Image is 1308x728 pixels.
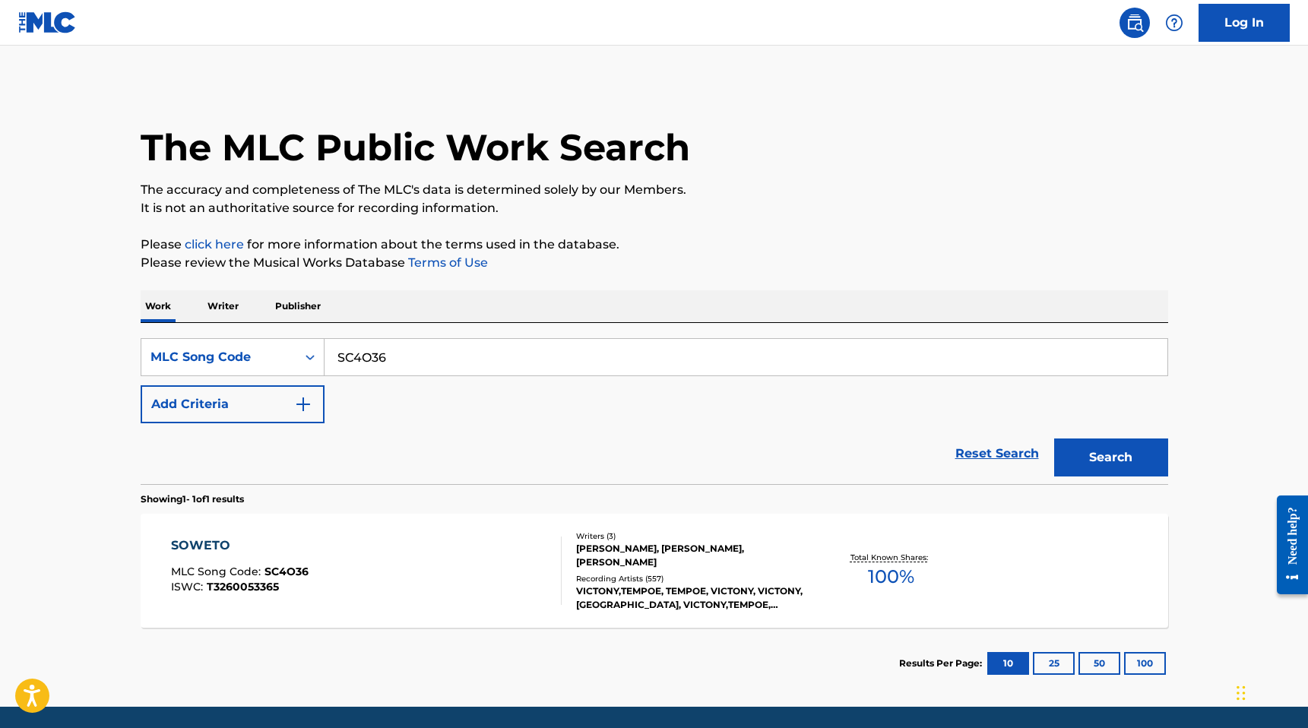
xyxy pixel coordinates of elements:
[141,254,1168,272] p: Please review the Musical Works Database
[1199,4,1290,42] a: Log In
[1033,652,1075,675] button: 25
[141,492,244,506] p: Showing 1 - 1 of 1 results
[171,537,309,555] div: SOWETO
[1054,438,1168,476] button: Search
[1237,670,1246,716] div: Drag
[141,199,1168,217] p: It is not an authoritative source for recording information.
[185,237,244,252] a: click here
[1159,8,1189,38] div: Help
[203,290,243,322] p: Writer
[141,514,1168,628] a: SOWETOMLC Song Code:SC4O36ISWC:T3260053365Writers (3)[PERSON_NAME], [PERSON_NAME], [PERSON_NAME]R...
[868,563,914,590] span: 100 %
[141,385,325,423] button: Add Criteria
[850,552,932,563] p: Total Known Shares:
[405,255,488,270] a: Terms of Use
[576,530,806,542] div: Writers ( 3 )
[271,290,325,322] p: Publisher
[899,657,986,670] p: Results Per Page:
[141,338,1168,484] form: Search Form
[141,290,176,322] p: Work
[18,11,77,33] img: MLC Logo
[576,584,806,612] div: VICTONY,TEMPOE, TEMPOE, VICTONY, VICTONY, [GEOGRAPHIC_DATA], VICTONY,TEMPOE, TEMPOE|VICTONY|REMA
[171,580,207,593] span: ISWC :
[171,565,264,578] span: MLC Song Code :
[294,395,312,413] img: 9d2ae6d4665cec9f34b9.svg
[1165,14,1183,32] img: help
[1078,652,1120,675] button: 50
[141,181,1168,199] p: The accuracy and completeness of The MLC's data is determined solely by our Members.
[1265,484,1308,606] iframe: Resource Center
[1232,655,1308,728] iframe: Chat Widget
[948,437,1047,470] a: Reset Search
[1120,8,1150,38] a: Public Search
[207,580,279,593] span: T3260053365
[264,565,309,578] span: SC4O36
[150,348,287,366] div: MLC Song Code
[141,236,1168,254] p: Please for more information about the terms used in the database.
[1126,14,1144,32] img: search
[1124,652,1166,675] button: 100
[576,542,806,569] div: [PERSON_NAME], [PERSON_NAME], [PERSON_NAME]
[576,573,806,584] div: Recording Artists ( 557 )
[987,652,1029,675] button: 10
[141,125,690,170] h1: The MLC Public Work Search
